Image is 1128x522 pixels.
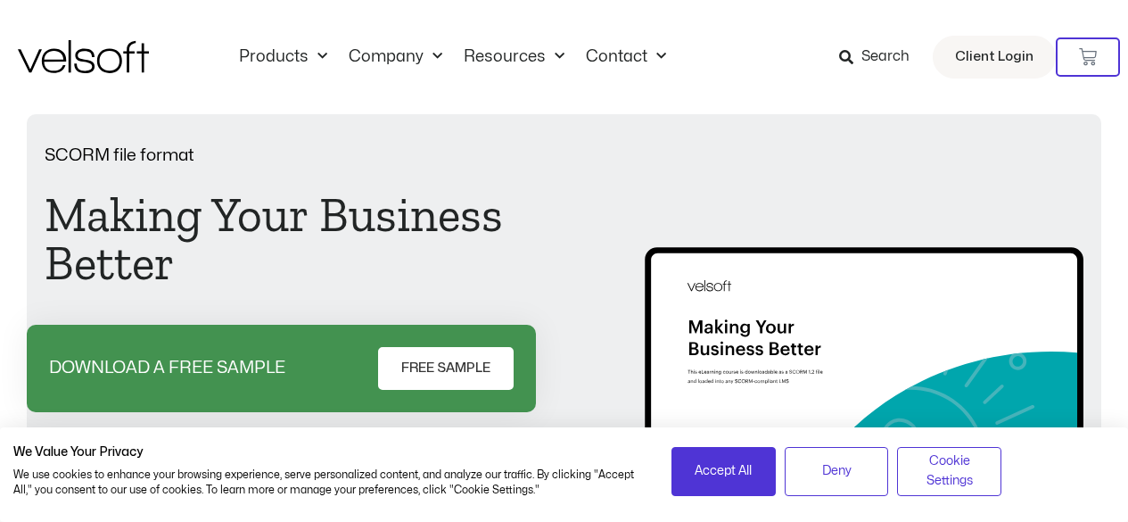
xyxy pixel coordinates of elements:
[822,461,852,481] span: Deny
[228,47,677,67] nav: Menu
[453,47,575,67] a: ResourcesMenu Toggle
[695,461,752,481] span: Accept All
[401,358,490,379] span: FREE SAMPLE
[861,46,910,69] span: Search
[378,347,514,390] a: FREE SAMPLE
[45,191,507,287] h1: Making Your Business Better
[575,47,677,67] a: ContactMenu Toggle
[45,147,507,164] p: SCORM file format
[13,444,645,460] h2: We Value Your Privacy
[18,40,149,73] img: Velsoft Training Materials
[228,47,338,67] a: ProductsMenu Toggle
[897,447,1001,496] button: Adjust cookie preferences
[13,468,645,498] p: We use cookies to enhance your browsing experience, serve personalized content, and analyze our t...
[839,42,922,72] a: Search
[49,360,285,377] p: DOWNLOAD A FREE SAMPLE
[933,36,1056,79] a: Client Login
[955,46,1033,69] span: Client Login
[909,452,990,492] span: Cookie Settings
[338,47,453,67] a: CompanyMenu Toggle
[785,447,889,496] button: Deny all cookies
[671,447,776,496] button: Accept all cookies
